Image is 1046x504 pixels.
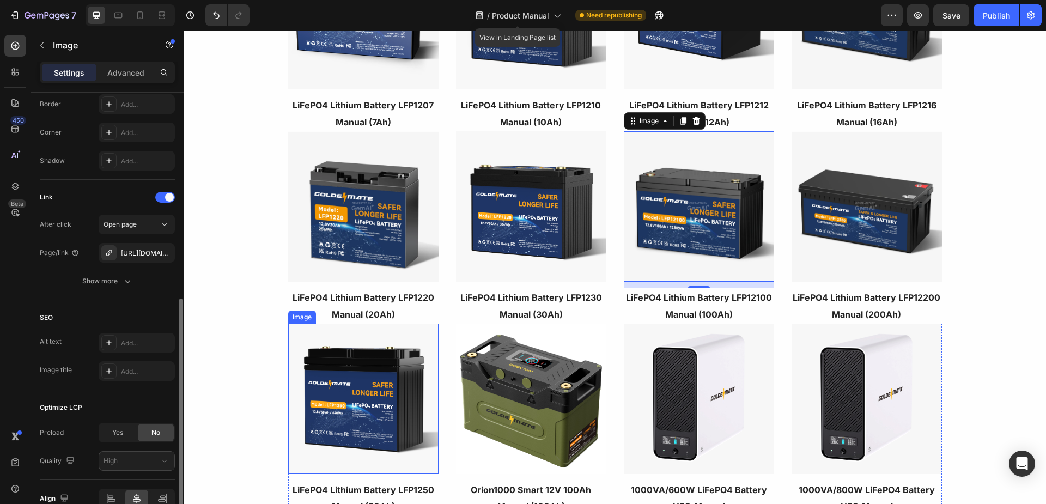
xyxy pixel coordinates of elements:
span: Product Manual [492,10,549,21]
div: Beta [8,199,26,208]
button: 7 [4,4,81,26]
p: LiFePO4 Lithium Battery LFP12200 Manual (200Ah) [609,259,757,292]
div: Add... [121,100,172,110]
div: Add... [121,367,172,377]
p: Advanced [107,67,144,78]
div: Add... [121,156,172,166]
button: Show more [40,271,175,291]
p: Settings [54,67,84,78]
div: Image [454,86,477,95]
div: Add... [121,128,172,138]
img: GoldenMate12V30AhLiFePO4LithiumBattery.jpg [272,101,423,251]
p: Image [53,39,145,52]
strong: LiFePO4 Lithium Battery LFP1220 Manual (20Ah) [109,262,251,289]
strong: 1000VA/600W LiFePO4 Battery [447,454,583,465]
div: [URL][DOMAIN_NAME] [121,248,172,258]
iframe: Design area [184,31,1046,504]
div: Preload [40,428,64,438]
span: Need republishing [586,10,642,20]
strong: LiFePO4 Lithium Battery LFP1212 Manual (12Ah) [446,69,585,96]
div: Undo/Redo [205,4,250,26]
div: Corner [40,127,62,137]
p: 1000VA/800W LiFePO4 Battery [609,451,757,467]
button: Publish [974,4,1019,26]
img: atom_imageqkmhsywegx.png [105,101,255,251]
span: Save [942,11,960,20]
img: atom_imageialiifjuhi.png [608,101,758,251]
div: Quality [40,454,77,469]
div: Add... [121,338,172,348]
span: Yes [112,428,123,438]
strong: LiFePO4 Lithium Battery LFP12100 Manual (100Ah) [442,262,588,289]
div: Shadow [40,156,65,166]
p: UPS-Manual [609,467,757,484]
img: UPS.jpg [608,293,758,444]
div: Optimize LCP [40,403,82,412]
span: No [151,428,160,438]
button: Save [933,4,969,26]
div: Open Intercom Messenger [1009,451,1035,477]
button: Open page [99,215,175,234]
p: LiFePO4 Lithium Battery LFP1210 Manual (10Ah) [273,66,422,100]
span: / [487,10,490,21]
img: UPS.jpg [440,293,591,444]
div: After click [40,220,71,229]
div: Image title [40,365,72,375]
div: Page/link [40,248,80,258]
div: Publish [983,10,1010,21]
span: Open page [104,220,137,228]
p: LiFePO4 Lithium Battery LFP1230 Manual (30Ah) [273,259,422,292]
img: Orion1000.jpg [272,293,423,444]
strong: UPS-Manual [489,470,542,481]
div: Border [40,99,61,109]
p: LiFePO4 Lithium Battery LFP1250 Manual (50Ah) [106,451,254,484]
p: 7 [71,9,76,22]
div: SEO [40,313,53,323]
img: GoldenMate12V50AhLiFePO4LithiumBattery5_3b0e60a2-9e06-4a7a-8c90-a46eb0f79304.jpg [105,293,255,444]
div: Alt text [40,337,62,347]
div: 450 [10,116,26,125]
div: Show more [82,276,133,287]
div: Link [40,192,53,202]
strong: Orion1000 Smart 12V 100Ah Manual (100Ah) [287,454,408,481]
img: atom_imagektaeluwixf.png [440,101,591,251]
p: LiFePO4 Lithium Battery LFP1216 Manual (16Ah) [609,66,757,100]
div: Image [107,282,130,292]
